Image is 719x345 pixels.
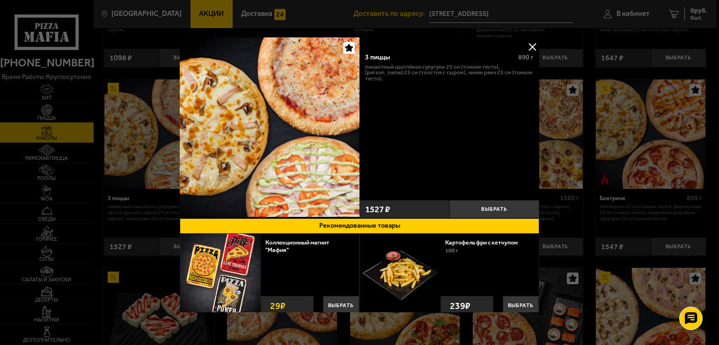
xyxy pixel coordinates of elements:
button: Выбрать [323,296,359,316]
a: Картофель фри с кетчупом [445,239,525,246]
div: 3 пиццы [365,53,511,61]
span: 1527 ₽ [365,205,390,214]
strong: 239 ₽ [448,296,473,315]
img: 3 пиццы [180,37,359,217]
button: Выбрать [503,296,539,316]
a: 3 пиццы [180,37,359,218]
span: 890 г [518,53,534,61]
p: Пикантный цыплёнок сулугуни 25 см (тонкое тесто), [PERSON_NAME] 25 см (толстое с сыром), Чикен Ра... [365,64,534,82]
a: Коллекционный магнит "Мафия" [265,239,329,253]
span: 100 г [445,247,458,254]
button: Выбрать [449,200,539,218]
strong: 29 ₽ [268,296,288,315]
button: Рекомендованные товары [180,218,539,234]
